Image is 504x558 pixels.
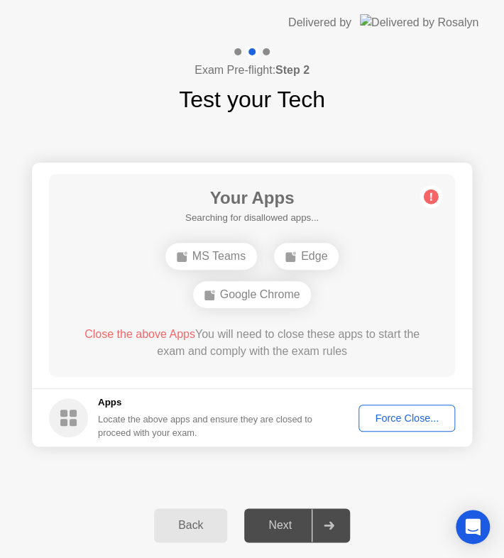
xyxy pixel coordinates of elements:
h5: Searching for disallowed apps... [185,211,319,225]
b: Step 2 [275,64,309,76]
div: You will need to close these apps to start the exam and comply with the exam rules [70,326,435,360]
div: Open Intercom Messenger [456,510,490,544]
div: Next [248,519,312,532]
h4: Exam Pre-flight: [195,62,309,79]
button: Force Close... [358,405,455,432]
div: Edge [274,243,339,270]
button: Back [154,508,227,542]
h1: Your Apps [185,185,319,211]
button: Next [244,508,350,542]
h1: Test your Tech [179,82,325,116]
span: Close the above Apps [84,328,195,340]
h5: Apps [98,395,313,410]
div: Google Chrome [193,281,312,308]
img: Delivered by Rosalyn [360,14,478,31]
div: Force Close... [363,412,450,424]
div: Back [158,519,223,532]
div: Locate the above apps and ensure they are closed to proceed with your exam. [98,412,313,439]
div: MS Teams [165,243,257,270]
div: Delivered by [288,14,351,31]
